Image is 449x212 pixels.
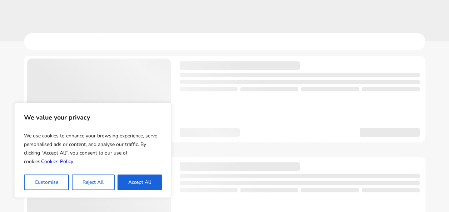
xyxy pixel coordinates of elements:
[14,103,171,198] div: We value your privacy
[41,158,73,165] a: Cookies Policy
[118,175,162,190] button: Accept All
[24,129,162,169] p: We use cookies to enhance your browsing experience, serve personalised ads or content, and analys...
[24,175,69,190] button: Customise
[24,110,162,125] p: We value your privacy
[72,175,114,190] button: Reject All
